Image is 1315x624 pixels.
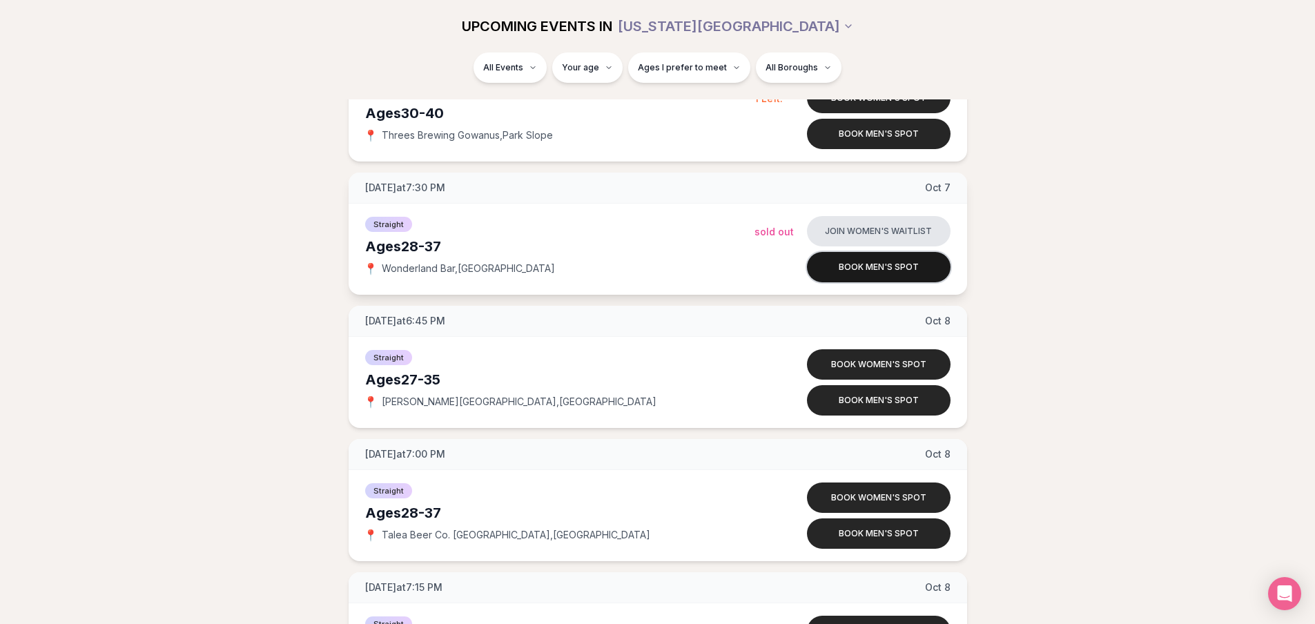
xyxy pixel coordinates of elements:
[365,314,445,328] span: [DATE] at 6:45 PM
[365,581,442,594] span: [DATE] at 7:15 PM
[382,262,555,275] span: Wonderland Bar , [GEOGRAPHIC_DATA]
[925,447,951,461] span: Oct 8
[462,17,612,36] span: UPCOMING EVENTS IN
[807,518,951,549] button: Book men's spot
[365,237,754,256] div: Ages 28-37
[807,385,951,416] button: Book men's spot
[807,252,951,282] button: Book men's spot
[628,52,750,83] button: Ages I prefer to meet
[365,181,445,195] span: [DATE] at 7:30 PM
[483,62,523,73] span: All Events
[474,52,547,83] button: All Events
[807,216,951,246] button: Join women's waitlist
[365,447,445,461] span: [DATE] at 7:00 PM
[1268,577,1301,610] div: Open Intercom Messenger
[382,128,553,142] span: Threes Brewing Gowanus , Park Slope
[807,482,951,513] button: Book women's spot
[365,483,412,498] span: Straight
[365,263,376,274] span: 📍
[638,62,727,73] span: Ages I prefer to meet
[382,395,656,409] span: [PERSON_NAME][GEOGRAPHIC_DATA] , [GEOGRAPHIC_DATA]
[552,52,623,83] button: Your age
[365,503,754,523] div: Ages 28-37
[925,581,951,594] span: Oct 8
[766,62,818,73] span: All Boroughs
[807,349,951,380] button: Book women's spot
[925,181,951,195] span: Oct 7
[382,528,650,542] span: Talea Beer Co. [GEOGRAPHIC_DATA] , [GEOGRAPHIC_DATA]
[365,104,754,123] div: Ages 30-40
[365,529,376,540] span: 📍
[562,62,599,73] span: Your age
[365,217,412,232] span: Straight
[754,226,794,237] span: Sold Out
[365,370,754,389] div: Ages 27-35
[807,119,951,149] button: Book men's spot
[365,130,376,141] span: 📍
[925,314,951,328] span: Oct 8
[756,52,841,83] button: All Boroughs
[618,11,854,41] button: [US_STATE][GEOGRAPHIC_DATA]
[365,396,376,407] span: 📍
[365,350,412,365] span: Straight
